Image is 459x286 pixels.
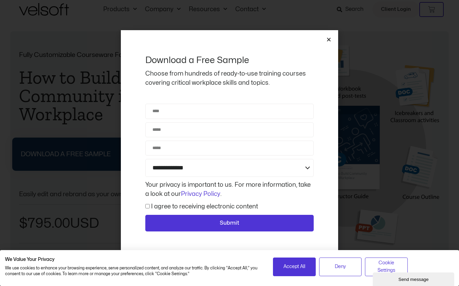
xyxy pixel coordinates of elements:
button: Adjust cookie preferences [365,258,408,276]
p: We use cookies to enhance your browsing experience, serve personalized content, and analyze our t... [5,265,263,277]
iframe: chat widget [373,271,456,286]
div: Your privacy is important to us. For more information, take a look at our . [144,180,315,199]
label: I agree to receiving electronic content [151,204,258,209]
p: Choose from hundreds of ready-to-use training courses covering critical workplace skills and topics. [145,69,314,87]
a: Privacy Policy [181,191,220,197]
span: Deny [335,263,346,270]
span: Submit [220,219,239,228]
button: Accept all cookies [273,258,316,276]
span: Cookie Settings [369,259,403,274]
button: Deny all cookies [319,258,362,276]
h2: We Value Your Privacy [5,257,263,263]
span: Accept All [283,263,305,270]
a: Close [326,37,331,42]
button: Submit [145,215,314,232]
h2: Download a Free Sample [145,55,314,66]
